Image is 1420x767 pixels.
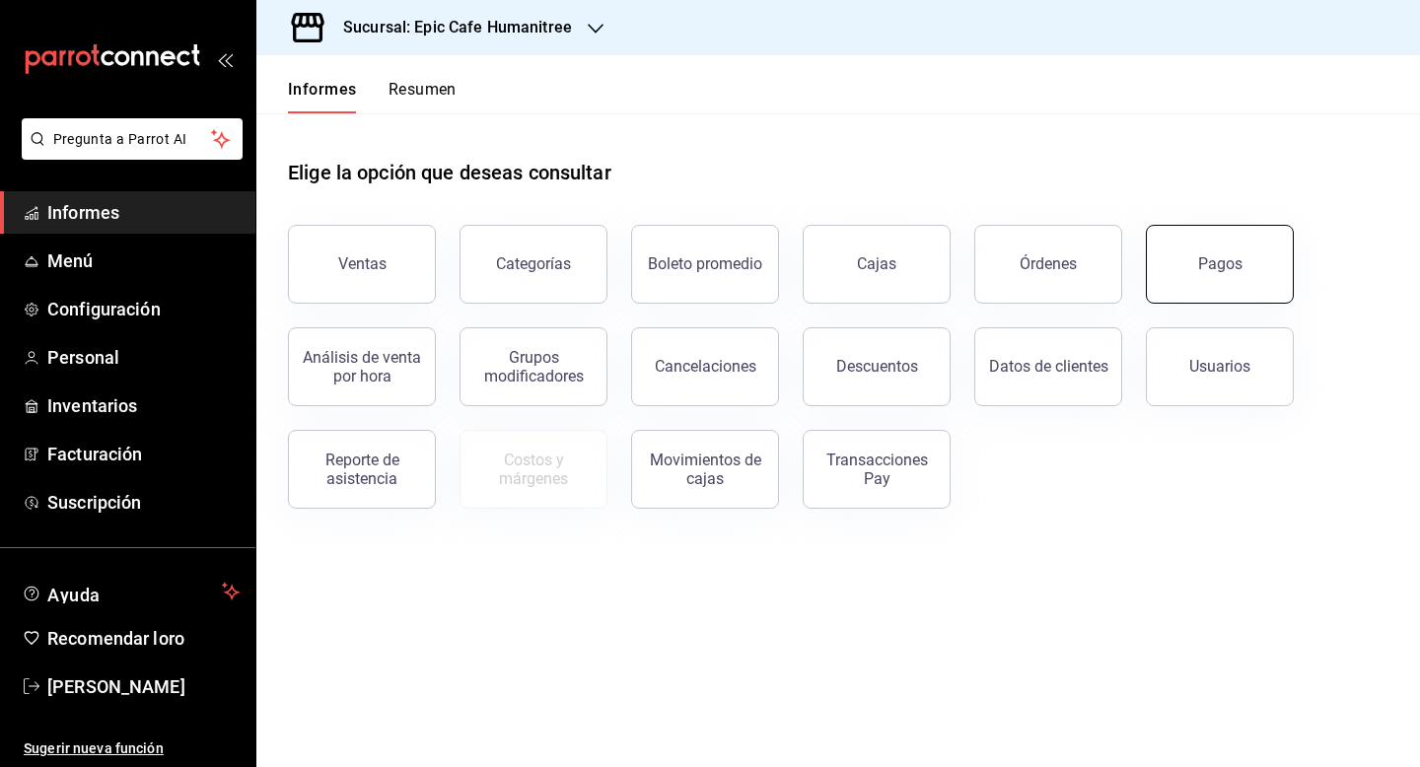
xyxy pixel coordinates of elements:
font: Menú [47,250,94,271]
font: Elige la opción que deseas consultar [288,161,611,184]
font: Órdenes [1020,254,1077,273]
button: Grupos modificadores [460,327,607,406]
font: Informes [288,80,357,99]
button: Datos de clientes [974,327,1122,406]
font: [PERSON_NAME] [47,676,185,697]
a: Pregunta a Parrot AI [14,143,243,164]
font: Reporte de asistencia [325,451,399,488]
a: Cajas [803,225,951,304]
button: Categorías [460,225,607,304]
button: abrir_cajón_menú [217,51,233,67]
font: Análisis de venta por hora [303,348,421,385]
font: Facturación [47,444,142,464]
font: Cajas [857,254,897,273]
font: Datos de clientes [989,357,1108,376]
font: Recomendar loro [47,628,184,649]
button: Descuentos [803,327,951,406]
font: Configuración [47,299,161,319]
font: Costos y márgenes [499,451,568,488]
button: Movimientos de cajas [631,430,779,509]
button: Órdenes [974,225,1122,304]
font: Pregunta a Parrot AI [53,131,187,147]
font: Sucursal: Epic Cafe Humanitree [343,18,572,36]
font: Suscripción [47,492,141,513]
font: Usuarios [1189,357,1250,376]
button: Transacciones Pay [803,430,951,509]
font: Ayuda [47,585,101,605]
font: Movimientos de cajas [650,451,761,488]
font: Descuentos [836,357,918,376]
font: Pagos [1198,254,1242,273]
button: Reporte de asistencia [288,430,436,509]
button: Ventas [288,225,436,304]
font: Sugerir nueva función [24,740,164,756]
button: Boleto promedio [631,225,779,304]
font: Transacciones Pay [826,451,928,488]
font: Personal [47,347,119,368]
button: Contrata inventarios para ver este informe [460,430,607,509]
font: Inventarios [47,395,137,416]
font: Grupos modificadores [484,348,584,385]
font: Informes [47,202,119,223]
button: Pregunta a Parrot AI [22,118,243,160]
button: Análisis de venta por hora [288,327,436,406]
button: Cancelaciones [631,327,779,406]
button: Pagos [1146,225,1294,304]
font: Resumen [389,80,457,99]
font: Boleto promedio [648,254,762,273]
div: pestañas de navegación [288,79,457,113]
button: Usuarios [1146,327,1294,406]
font: Cancelaciones [655,357,756,376]
font: Categorías [496,254,571,273]
font: Ventas [338,254,387,273]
